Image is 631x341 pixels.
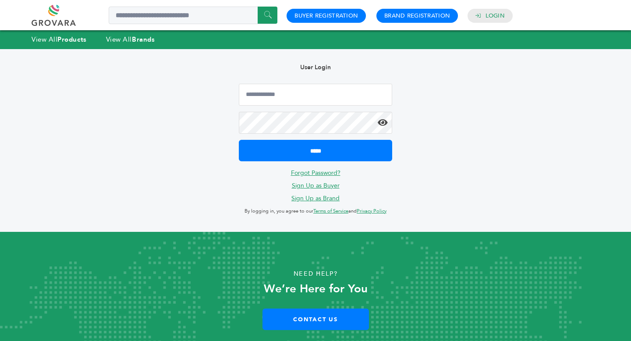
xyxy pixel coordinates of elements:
[239,206,392,217] p: By logging in, you agree to our and
[132,35,155,44] strong: Brands
[109,7,277,24] input: Search a product or brand...
[384,12,450,20] a: Brand Registration
[32,267,599,281] p: Need Help?
[57,35,86,44] strong: Products
[486,12,505,20] a: Login
[32,35,87,44] a: View AllProducts
[262,309,369,330] a: Contact Us
[313,208,348,214] a: Terms of Service
[264,281,368,297] strong: We’re Here for You
[106,35,155,44] a: View AllBrands
[300,63,331,71] b: User Login
[239,84,392,106] input: Email Address
[294,12,358,20] a: Buyer Registration
[291,169,340,177] a: Forgot Password?
[357,208,386,214] a: Privacy Policy
[292,181,340,190] a: Sign Up as Buyer
[239,112,392,134] input: Password
[291,194,340,202] a: Sign Up as Brand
